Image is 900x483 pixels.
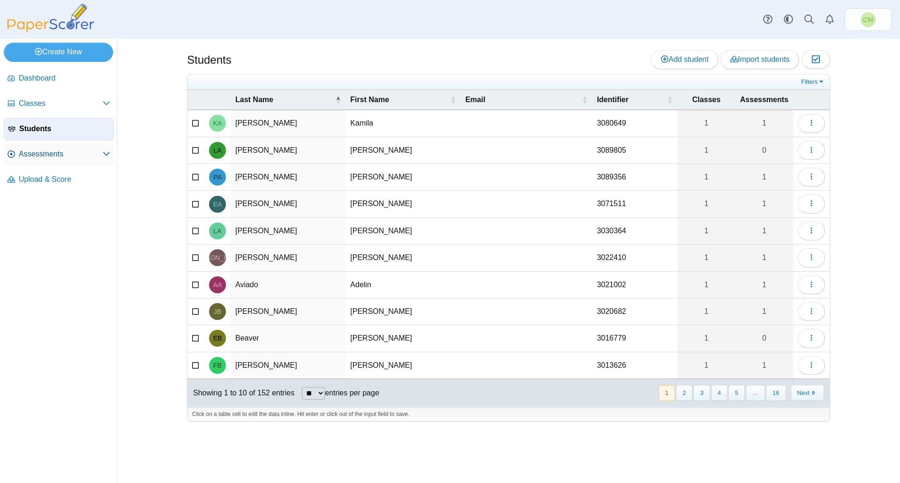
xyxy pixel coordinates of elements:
[592,298,677,325] td: 3020682
[799,77,827,87] a: Filters
[4,143,114,166] a: Assessments
[677,191,735,217] a: 1
[213,120,222,126] span: Kamila Acosta-Ferrera
[735,272,793,298] a: 1
[863,16,873,23] span: Christine Munzer
[187,407,830,421] div: Click on a table cell to edit the data inline. Hit enter or click out of the input field to save.
[592,272,677,298] td: 3021002
[791,385,824,401] button: Next
[345,191,460,217] td: [PERSON_NAME]
[190,254,244,261] span: Jasmine Arredondo Delgado
[711,385,727,401] button: 4
[345,272,460,298] td: Adelin
[213,282,222,288] span: Adelin Aviado
[592,325,677,352] td: 3016779
[345,137,460,164] td: [PERSON_NAME]
[231,110,345,137] td: [PERSON_NAME]
[592,137,677,164] td: 3089805
[677,218,735,244] a: 1
[19,98,103,109] span: Classes
[592,218,677,245] td: 3030364
[213,147,221,154] span: Leidy Alfonso Duenas
[187,379,294,407] div: Showing 1 to 10 of 152 entries
[597,95,665,105] span: Identifier
[677,272,735,298] a: 1
[345,298,460,325] td: [PERSON_NAME]
[592,245,677,271] td: 3022410
[651,50,718,69] a: Add student
[677,110,735,136] a: 1
[213,228,221,234] span: Lee Apodaca-Smart
[592,352,677,379] td: 3013626
[582,95,587,104] span: Email : Activate to sort
[335,95,341,104] span: Last Name : Activate to invert sorting
[345,352,460,379] td: [PERSON_NAME]
[4,169,114,191] a: Upload & Score
[677,245,735,271] a: 1
[19,174,110,185] span: Upload & Score
[231,325,345,352] td: Beaver
[677,164,735,190] a: 1
[740,95,788,105] span: Assessments
[4,26,97,34] a: PaperScorer
[187,52,232,68] h1: Students
[661,55,708,63] span: Add student
[592,164,677,191] td: 3089356
[677,137,735,163] a: 1
[677,352,735,379] a: 1
[592,110,677,137] td: 3080649
[213,174,222,180] span: Pablo Almanza Tena
[345,218,460,245] td: [PERSON_NAME]
[766,385,786,401] button: 16
[214,308,221,315] span: Julian Barajas Garcia
[19,124,110,134] span: Students
[465,95,580,105] span: Email
[325,389,379,397] label: entries per page
[659,385,675,401] button: 1
[677,298,735,325] a: 1
[746,385,765,401] span: …
[231,272,345,298] td: Aviado
[676,385,692,401] button: 2
[231,191,345,217] td: [PERSON_NAME]
[667,95,673,104] span: Identifier : Activate to sort
[231,218,345,245] td: [PERSON_NAME]
[19,73,110,83] span: Dashboard
[4,67,114,90] a: Dashboard
[735,218,793,244] a: 1
[345,110,460,137] td: Kamila
[4,118,114,141] a: Students
[4,43,113,61] a: Create New
[720,50,799,69] a: Import students
[735,298,793,325] a: 1
[735,137,793,163] a: 0
[450,95,456,104] span: First Name : Activate to sort
[213,201,222,208] span: Elizabeth Antillon
[735,110,793,136] a: 1
[658,385,824,401] nav: pagination
[819,9,840,30] a: Alerts
[345,245,460,271] td: [PERSON_NAME]
[4,4,97,32] img: PaperScorer
[845,8,892,31] a: Christine Munzer
[682,95,731,105] span: Classes
[231,137,345,164] td: [PERSON_NAME]
[231,298,345,325] td: [PERSON_NAME]
[735,191,793,217] a: 1
[735,325,793,351] a: 0
[4,93,114,115] a: Classes
[735,164,793,190] a: 1
[345,164,460,191] td: [PERSON_NAME]
[350,95,448,105] span: First Name
[235,95,333,105] span: Last Name
[19,149,103,159] span: Assessments
[735,245,793,271] a: 1
[728,385,745,401] button: 5
[677,325,735,351] a: 1
[213,335,222,342] span: Emily Beaver
[592,191,677,217] td: 3071511
[861,12,876,27] span: Christine Munzer
[345,325,460,352] td: [PERSON_NAME]
[213,362,222,369] span: Fernando Becerra Guadian
[730,55,789,63] span: Import students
